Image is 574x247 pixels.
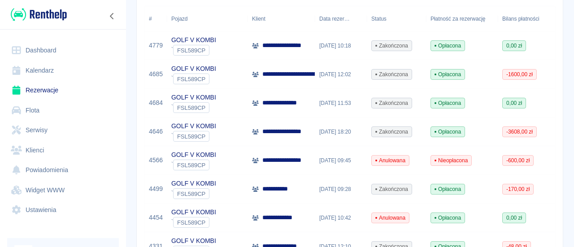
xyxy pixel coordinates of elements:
a: 4454 [149,213,163,222]
div: Status [367,6,426,31]
p: GOLF V KOMBI [171,64,216,74]
a: Dashboard [7,40,119,61]
span: Zakończona [372,99,412,107]
div: [DATE] 18:20 [315,117,367,146]
a: Rezerwacje [7,80,119,100]
div: [DATE] 09:28 [315,175,367,204]
img: Renthelp logo [11,7,67,22]
a: Flota [7,100,119,121]
div: [DATE] 10:42 [315,204,367,232]
div: Data rezerwacji [319,6,350,31]
p: GOLF V KOMBI [171,121,216,131]
span: -1600,00 zł [503,70,536,78]
div: Bilans płatności [502,6,539,31]
div: Klient [252,6,265,31]
div: ` [171,188,216,199]
div: ` [171,217,216,228]
p: GOLF V KOMBI [171,150,216,160]
button: Sort [350,13,362,25]
div: Pojazd [167,6,248,31]
div: Płatność za rezerwację [430,6,486,31]
div: [DATE] 09:45 [315,146,367,175]
span: Anulowana [372,214,409,222]
span: Opłacona [431,128,465,136]
span: FSL589CP [174,76,209,82]
div: Bilans płatności [498,6,557,31]
span: 0,00 zł [503,42,526,50]
button: Zwiń nawigację [105,10,119,22]
a: Serwisy [7,120,119,140]
span: FSL589CP [174,219,209,226]
a: Renthelp logo [7,7,67,22]
p: GOLF V KOMBI [171,35,216,45]
div: [DATE] 12:02 [315,60,367,89]
div: ` [171,160,216,170]
div: # [149,6,152,31]
p: GOLF V KOMBI [171,93,216,102]
span: -170,00 zł [503,185,533,193]
div: [DATE] 11:53 [315,89,367,117]
span: FSL589CP [174,104,209,111]
div: ` [171,45,216,56]
span: 0,00 zł [503,214,526,222]
span: FSL589CP [174,191,209,197]
span: Opłacona [431,214,465,222]
a: 4684 [149,98,163,108]
a: 4499 [149,184,163,194]
span: Anulowana [372,156,409,165]
div: ` [171,131,216,142]
p: GOLF V KOMBI [171,208,216,217]
div: # [144,6,167,31]
span: Opłacona [431,42,465,50]
span: -600,00 zł [503,156,533,165]
p: GOLF V KOMBI [171,179,216,188]
div: Data rezerwacji [315,6,367,31]
span: Zakończona [372,70,412,78]
a: Ustawienia [7,200,119,220]
span: Zakończona [372,185,412,193]
p: GOLF V KOMBI [171,236,216,246]
div: Pojazd [171,6,187,31]
div: ` [171,74,216,84]
div: Płatność za rezerwację [426,6,498,31]
div: [DATE] 10:18 [315,31,367,60]
span: Opłacona [431,185,465,193]
a: 4685 [149,69,163,79]
a: Powiadomienia [7,160,119,180]
a: Widget WWW [7,180,119,200]
span: -3608,00 zł [503,128,536,136]
span: Zakończona [372,42,412,50]
span: Zakończona [372,128,412,136]
div: ` [171,102,216,113]
a: 4566 [149,156,163,165]
a: Klienci [7,140,119,160]
span: FSL589CP [174,47,209,54]
a: 4779 [149,41,163,50]
span: FSL589CP [174,133,209,140]
a: 4646 [149,127,163,136]
span: Opłacona [431,70,465,78]
a: Kalendarz [7,61,119,81]
span: Opłacona [431,99,465,107]
div: Klient [248,6,315,31]
span: FSL589CP [174,162,209,169]
span: 0,00 zł [503,99,526,107]
span: Nieopłacona [431,156,471,165]
div: Status [371,6,387,31]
